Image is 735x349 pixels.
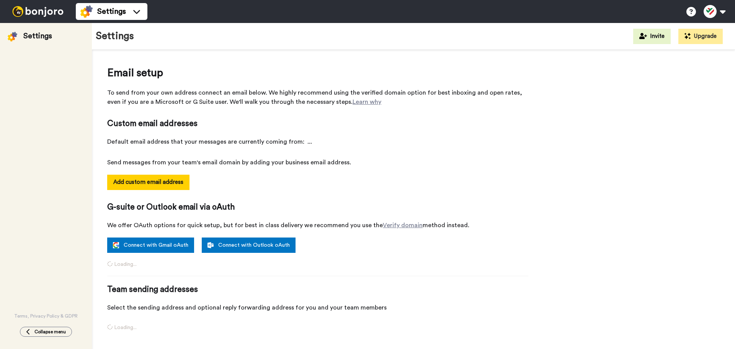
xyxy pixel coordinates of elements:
span: To send from your own address connect an email below. We highly recommend using the verified doma... [107,88,528,107]
a: Learn why [353,99,381,105]
span: Default email address that your messages are currently coming from: [107,137,528,146]
span: Send messages from your team's email domain by adding your business email address. [107,158,528,167]
button: Collapse menu [20,327,72,337]
a: Connect with Outlook oAuth [202,238,296,253]
a: Verify domain [383,222,423,228]
button: Add custom email address [107,175,189,190]
span: Collapse menu [34,329,66,335]
img: google.svg [113,242,119,248]
span: Team sending addresses [107,284,528,295]
img: outlook-white.svg [207,242,214,248]
img: settings-colored.svg [8,32,17,41]
h1: Settings [96,31,134,42]
img: settings-colored.svg [80,5,93,18]
div: Settings [23,31,52,41]
a: Connect with Gmail oAuth [107,238,194,253]
span: G-suite or Outlook email via oAuth [107,202,528,213]
button: Invite [633,29,671,44]
span: We offer OAuth options for quick setup, but for best in class delivery we recommend you use the m... [107,221,528,230]
span: Email setup [107,65,528,80]
span: Loading... [107,324,528,331]
span: Select the sending address and optional reply forwarding address for you and your team members [107,303,528,312]
span: Settings [97,6,126,17]
img: bj-logo-header-white.svg [9,6,67,17]
span: ... [307,137,312,146]
span: Custom email addresses [107,118,528,129]
button: Upgrade [678,29,723,44]
span: Loading... [107,261,528,268]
